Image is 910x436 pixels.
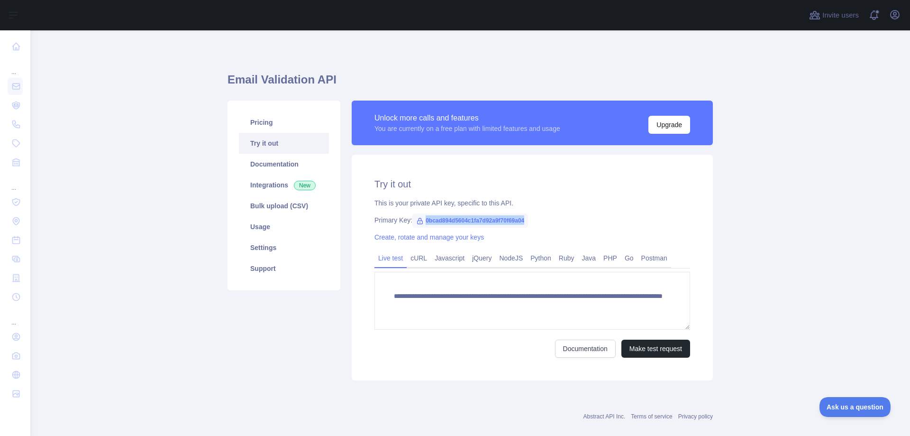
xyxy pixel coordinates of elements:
h1: Email Validation API [227,72,713,95]
a: Support [239,258,329,279]
div: Primary Key: [374,215,690,225]
span: 0bcad894d5604c1fa7d92a9f70f69a04 [412,213,528,228]
a: Python [527,250,555,266]
a: Java [578,250,600,266]
a: cURL [407,250,431,266]
div: Unlock more calls and features [374,112,560,124]
span: New [294,181,316,190]
a: Try it out [239,133,329,154]
iframe: Toggle Customer Support [819,397,891,417]
a: Settings [239,237,329,258]
a: jQuery [468,250,495,266]
a: Pricing [239,112,329,133]
a: PHP [600,250,621,266]
button: Invite users [807,8,861,23]
div: You are currently on a free plan with limited features and usage [374,124,560,133]
a: Abstract API Inc. [583,413,626,420]
a: Usage [239,216,329,237]
h2: Try it out [374,177,690,191]
a: Postman [637,250,671,266]
a: Go [621,250,637,266]
a: Ruby [555,250,578,266]
a: Terms of service [631,413,672,420]
div: This is your private API key, specific to this API. [374,198,690,208]
div: ... [8,173,23,192]
span: Invite users [822,10,859,21]
a: Documentation [239,154,329,175]
a: Javascript [431,250,468,266]
div: ... [8,57,23,76]
a: Documentation [555,340,616,358]
a: Privacy policy [678,413,713,420]
a: Integrations New [239,175,329,195]
button: Make test request [621,340,690,358]
button: Upgrade [648,116,690,134]
a: Live test [374,250,407,266]
a: Create, rotate and manage your keys [374,233,484,241]
a: Bulk upload (CSV) [239,195,329,216]
a: NodeJS [495,250,527,266]
div: ... [8,307,23,326]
